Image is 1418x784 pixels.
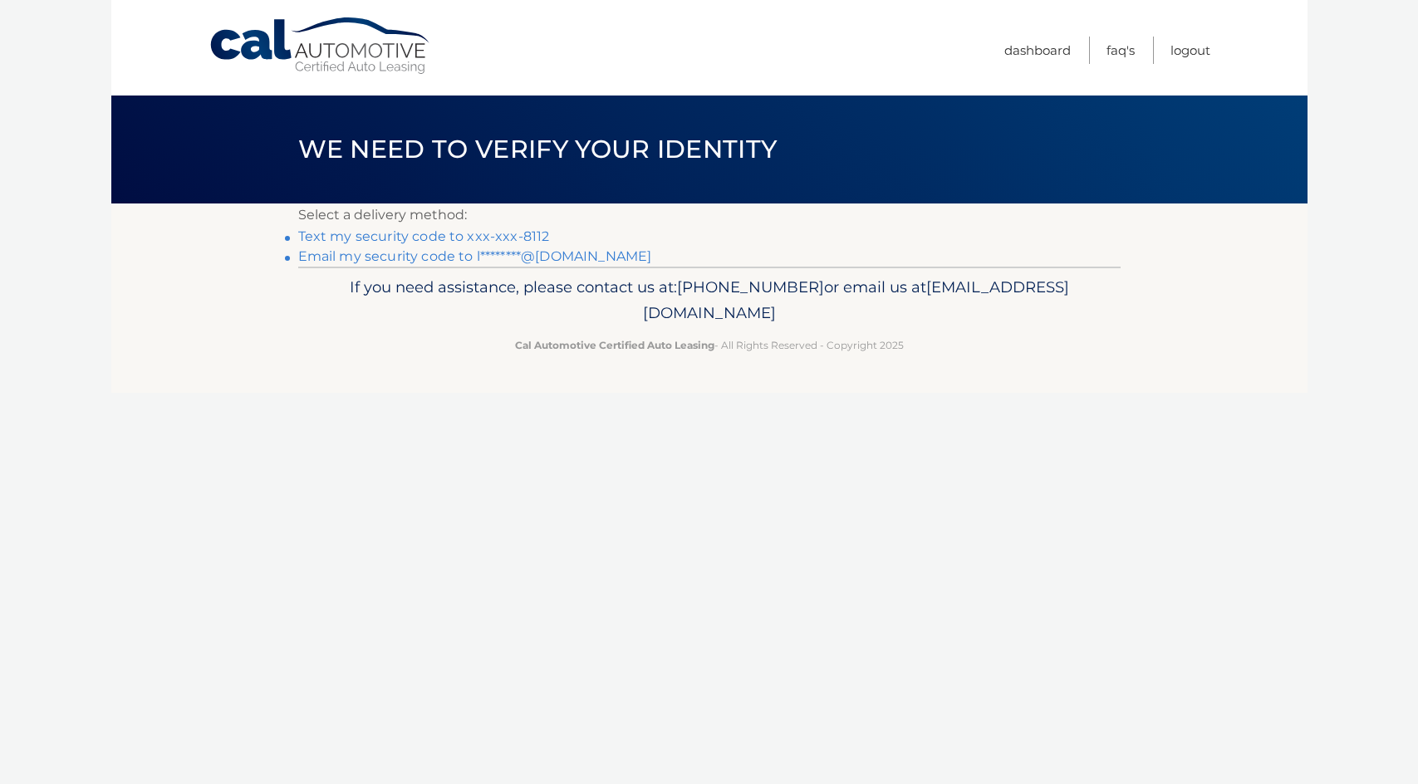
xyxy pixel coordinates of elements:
p: - All Rights Reserved - Copyright 2025 [309,336,1110,354]
a: Dashboard [1004,37,1071,64]
span: We need to verify your identity [298,134,778,164]
p: Select a delivery method: [298,203,1121,227]
p: If you need assistance, please contact us at: or email us at [309,274,1110,327]
span: [PHONE_NUMBER] [677,277,824,296]
a: FAQ's [1106,37,1135,64]
strong: Cal Automotive Certified Auto Leasing [515,339,714,351]
a: Logout [1170,37,1210,64]
a: Cal Automotive [209,17,433,76]
a: Text my security code to xxx-xxx-8112 [298,228,550,244]
a: Email my security code to l********@[DOMAIN_NAME] [298,248,652,264]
